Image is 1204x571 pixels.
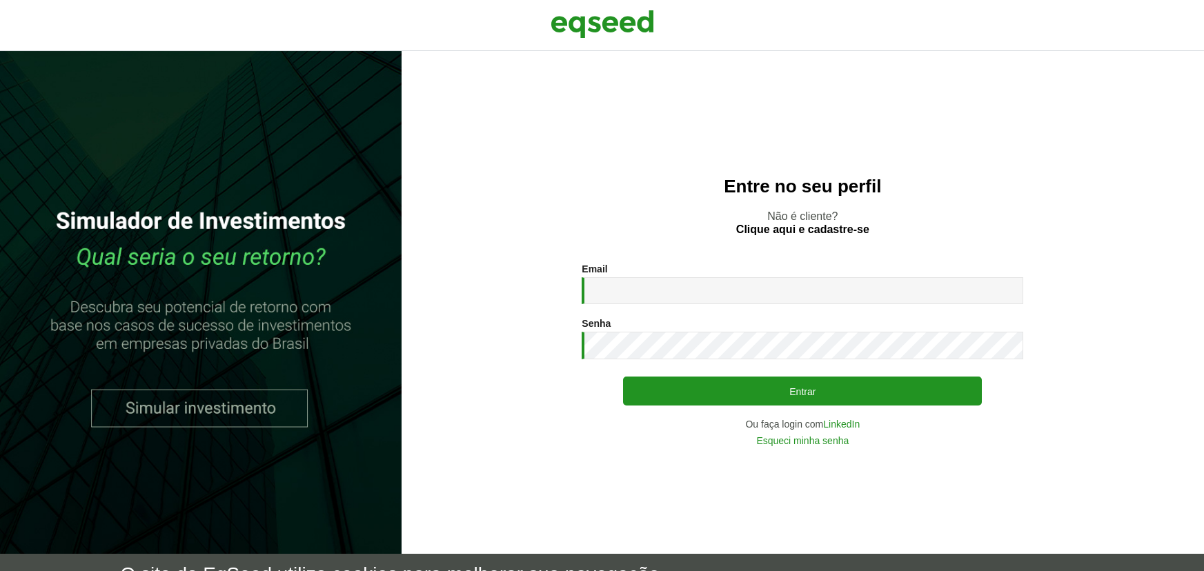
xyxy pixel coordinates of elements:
[551,7,654,41] img: EqSeed Logo
[582,264,607,274] label: Email
[756,436,849,445] a: Esqueci minha senha
[582,319,611,328] label: Senha
[736,224,869,235] a: Clique aqui e cadastre-se
[582,419,1023,429] div: Ou faça login com
[429,177,1176,197] h2: Entre no seu perfil
[429,210,1176,236] p: Não é cliente?
[623,377,982,405] button: Entrar
[823,419,860,429] a: LinkedIn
